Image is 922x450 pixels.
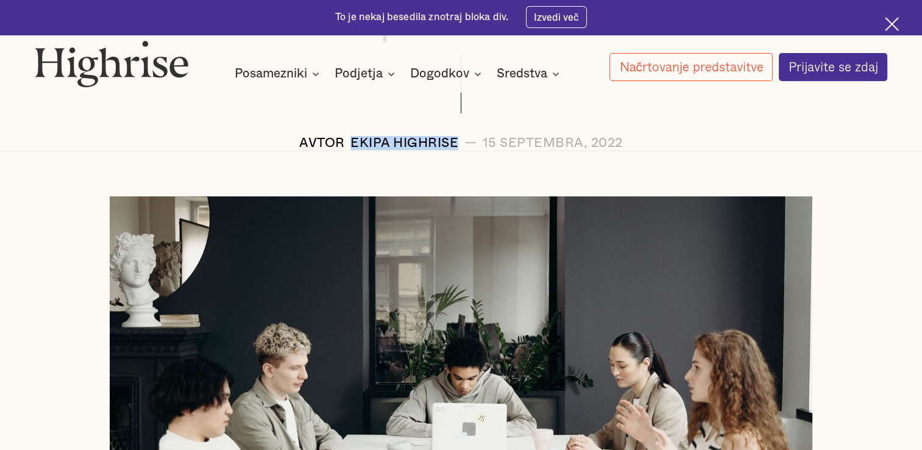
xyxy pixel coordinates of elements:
[410,66,469,81] div: Dogodkov
[335,10,508,24] div: To je nekaj besedila znotraj bloka div.
[526,6,587,28] a: Izvedi več
[464,136,477,150] div: —
[410,66,485,81] div: Dogodkov
[299,136,345,150] div: AVTOR
[235,66,307,81] div: Posamezniki
[335,66,383,81] div: Podjetja
[235,66,323,81] div: Posamezniki
[350,136,458,150] div: Ekipa Highrise
[335,66,399,81] div: Podjetja
[35,40,189,87] img: Logotip Highrise
[885,17,899,31] img: Ikona križca
[483,136,623,150] div: 15 septembra, 2022
[497,66,547,81] div: Sredstva
[779,53,888,81] a: Prijavite se zdaj
[497,66,563,81] div: Sredstva
[609,53,773,81] a: Načrtovanje predstavitve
